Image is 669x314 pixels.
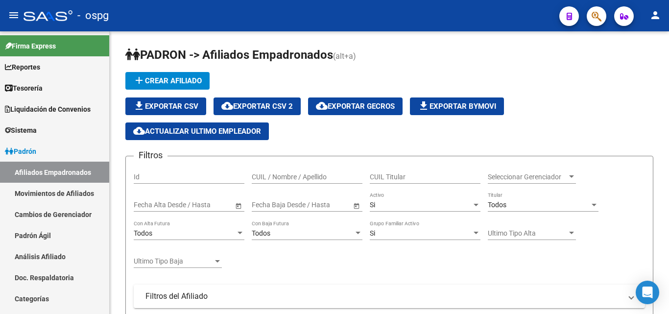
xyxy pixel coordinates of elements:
[134,148,167,162] h3: Filtros
[410,97,504,115] button: Exportar Bymovi
[134,229,152,237] span: Todos
[233,200,243,211] button: Open calendar
[636,281,659,304] div: Open Intercom Messenger
[145,291,621,302] mat-panel-title: Filtros del Afiliado
[134,285,645,308] mat-expansion-panel-header: Filtros del Afiliado
[125,72,210,90] button: Crear Afiliado
[221,102,293,111] span: Exportar CSV 2
[252,229,270,237] span: Todos
[5,41,56,51] span: Firma Express
[172,201,220,209] input: End date
[5,146,36,157] span: Padrón
[316,100,328,112] mat-icon: cloud_download
[5,62,40,72] span: Reportes
[316,102,395,111] span: Exportar GECROS
[214,97,301,115] button: Exportar CSV 2
[649,9,661,21] mat-icon: person
[488,173,567,181] span: Seleccionar Gerenciador
[133,102,198,111] span: Exportar CSV
[333,51,356,61] span: (alt+a)
[370,229,375,237] span: Si
[488,229,567,238] span: Ultimo Tipo Alta
[133,125,145,137] mat-icon: cloud_download
[488,201,506,209] span: Todos
[133,100,145,112] mat-icon: file_download
[418,102,496,111] span: Exportar Bymovi
[125,48,333,62] span: PADRON -> Afiliados Empadronados
[5,83,43,94] span: Tesorería
[8,9,20,21] mat-icon: menu
[351,200,361,211] button: Open calendar
[134,201,164,209] input: Start date
[134,257,213,266] span: Ultimo Tipo Baja
[5,125,37,136] span: Sistema
[370,201,375,209] span: Si
[77,5,109,26] span: - ospg
[308,97,403,115] button: Exportar GECROS
[221,100,233,112] mat-icon: cloud_download
[133,74,145,86] mat-icon: add
[252,201,282,209] input: Start date
[125,122,269,140] button: Actualizar ultimo Empleador
[290,201,338,209] input: End date
[125,97,206,115] button: Exportar CSV
[5,104,91,115] span: Liquidación de Convenios
[418,100,430,112] mat-icon: file_download
[133,127,261,136] span: Actualizar ultimo Empleador
[133,76,202,85] span: Crear Afiliado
